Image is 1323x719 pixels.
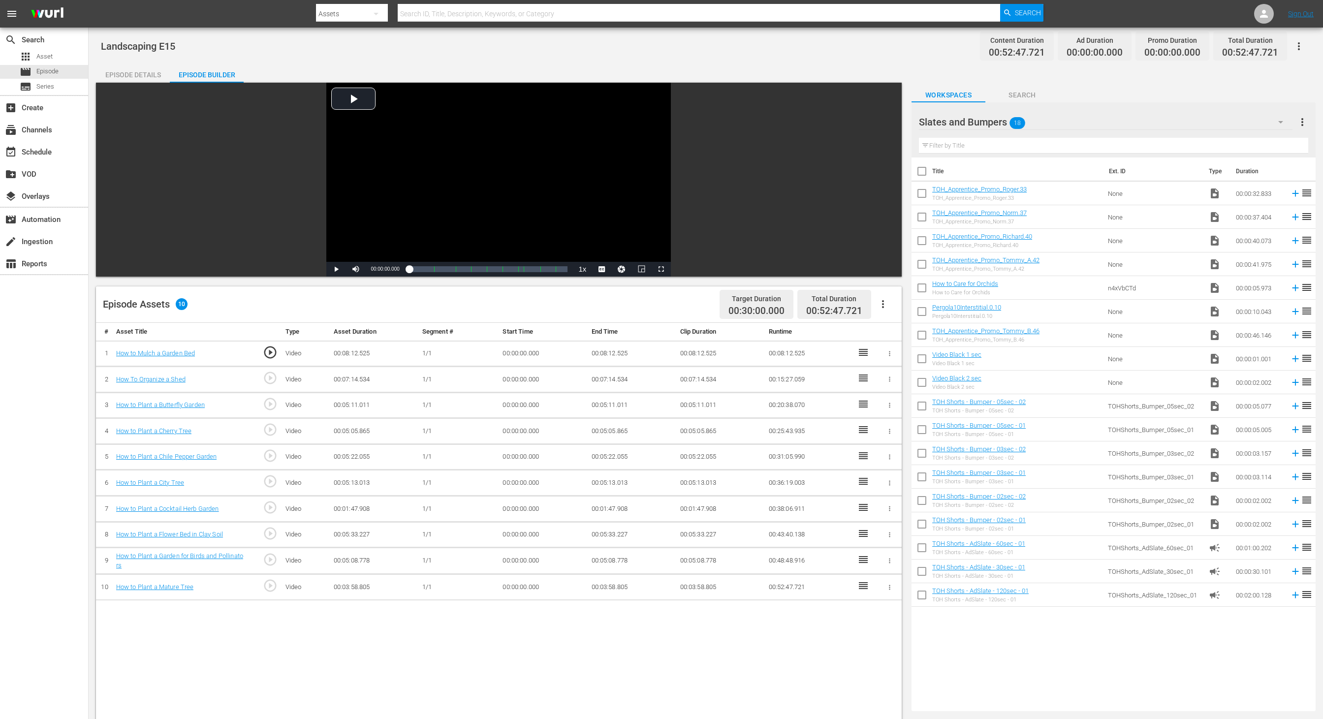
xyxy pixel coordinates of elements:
[1290,330,1301,341] svg: Add to Episode
[1209,282,1221,294] span: Video
[1301,541,1313,553] span: reorder
[932,587,1029,594] a: TOH Shorts - AdSlate - 120sec - 01
[1104,252,1205,276] td: None
[765,522,853,548] td: 00:43:40.138
[932,431,1026,438] div: TOH Shorts - Bumper - 05sec - 01
[1209,447,1221,459] span: Video
[330,574,418,600] td: 00:03:58.805
[588,323,676,341] th: End Time
[765,444,853,470] td: 00:31:05.990
[1232,583,1286,607] td: 00:02:00.128
[1301,329,1313,341] span: reorder
[282,470,330,496] td: Video
[36,52,53,62] span: Asset
[1104,229,1205,252] td: None
[1232,323,1286,347] td: 00:00:46.146
[765,548,853,574] td: 00:48:48.916
[1104,371,1205,394] td: None
[1104,441,1205,465] td: TOHShorts_Bumper_03sec_02
[418,522,499,548] td: 1/1
[676,367,765,393] td: 00:07:14.534
[1232,229,1286,252] td: 00:00:40.073
[116,375,186,383] a: How To Organize a Shed
[932,327,1039,335] a: TOH_Apprentice_Promo_Tommy_B.46
[499,392,587,418] td: 00:00:00.000
[1232,300,1286,323] td: 00:00:10.043
[989,47,1045,59] span: 00:52:47.721
[932,256,1039,264] a: TOH_Apprentice_Promo_Tommy_A.42
[1232,252,1286,276] td: 00:00:41.975
[1104,583,1205,607] td: TOHShorts_AdSlate_120sec_01
[346,262,366,277] button: Mute
[932,375,981,382] a: Video Black 2 sec
[1290,306,1301,317] svg: Add to Episode
[5,124,17,136] span: Channels
[1232,489,1286,512] td: 00:00:02.002
[1301,494,1313,506] span: reorder
[263,397,278,411] span: play_circle_outline
[932,596,1029,603] div: TOH Shorts - AdSlate - 120sec - 01
[1209,211,1221,223] span: Video
[676,392,765,418] td: 00:05:11.011
[409,266,568,272] div: Progress Bar
[1209,306,1221,317] span: Video
[176,298,188,310] span: 10
[1104,205,1205,229] td: None
[5,214,17,225] span: Automation
[919,108,1292,136] div: Slates and Bumpers
[1301,234,1313,246] span: reorder
[5,168,17,180] span: VOD
[24,2,71,26] img: ans4CAIJ8jUAAAAAAAAAAAAAAAAAAAAAAAAgQb4GAAAAAAAAAAAAAAAAAAAAAAAAJMjXAAAAAAAAAAAAAAAAAAAAAAAAgAT5G...
[330,470,418,496] td: 00:05:13.013
[588,574,676,600] td: 00:03:58.805
[676,341,765,367] td: 00:08:12.525
[1290,235,1301,246] svg: Add to Episode
[1290,212,1301,222] svg: Add to Episode
[765,323,853,341] th: Runtime
[1296,110,1308,134] button: more_vert
[1104,276,1205,300] td: n4xVbCTd
[1230,157,1289,185] th: Duration
[96,367,112,393] td: 2
[1301,518,1313,530] span: reorder
[676,548,765,574] td: 00:05:08.778
[1288,10,1314,18] a: Sign Out
[985,89,1059,101] span: Search
[932,563,1025,571] a: TOH Shorts - AdSlate - 30sec - 01
[728,306,785,317] span: 00:30:00.000
[1301,400,1313,411] span: reorder
[326,83,671,277] div: Video Player
[728,292,785,306] div: Target Duration
[932,422,1026,429] a: TOH Shorts - Bumper - 05sec - 01
[330,323,418,341] th: Asset Duration
[612,262,631,277] button: Jump To Time
[330,548,418,574] td: 00:05:08.778
[989,33,1045,47] div: Content Duration
[1209,471,1221,483] span: Video
[765,367,853,393] td: 00:15:27.059
[1232,512,1286,536] td: 00:00:02.002
[932,266,1039,272] div: TOH_Apprentice_Promo_Tommy_A.42
[116,349,195,357] a: How to Mulch a Garden Bed
[116,401,205,408] a: How to Plant a Butterfly Garden
[96,63,170,83] button: Episode Details
[1144,47,1200,59] span: 00:00:00.000
[932,526,1026,532] div: TOH Shorts - Bumper - 02sec - 01
[263,422,278,437] span: play_circle_outline
[932,540,1025,547] a: TOH Shorts - AdSlate - 60sec - 01
[330,418,418,444] td: 00:05:05.865
[1209,400,1221,412] span: Video
[330,496,418,522] td: 00:01:47.908
[1232,205,1286,229] td: 00:00:37.404
[588,444,676,470] td: 00:05:22.055
[1222,33,1278,47] div: Total Duration
[932,219,1027,225] div: TOH_Apprentice_Promo_Norm.37
[932,195,1027,201] div: TOH_Apprentice_Promo_Roger.33
[1209,353,1221,365] span: Video
[418,323,499,341] th: Segment #
[1104,512,1205,536] td: TOHShorts_Bumper_02sec_01
[96,522,112,548] td: 8
[418,341,499,367] td: 1/1
[1104,560,1205,583] td: TOHShorts_AdSlate_30sec_01
[932,469,1026,476] a: TOH Shorts - Bumper - 03sec - 01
